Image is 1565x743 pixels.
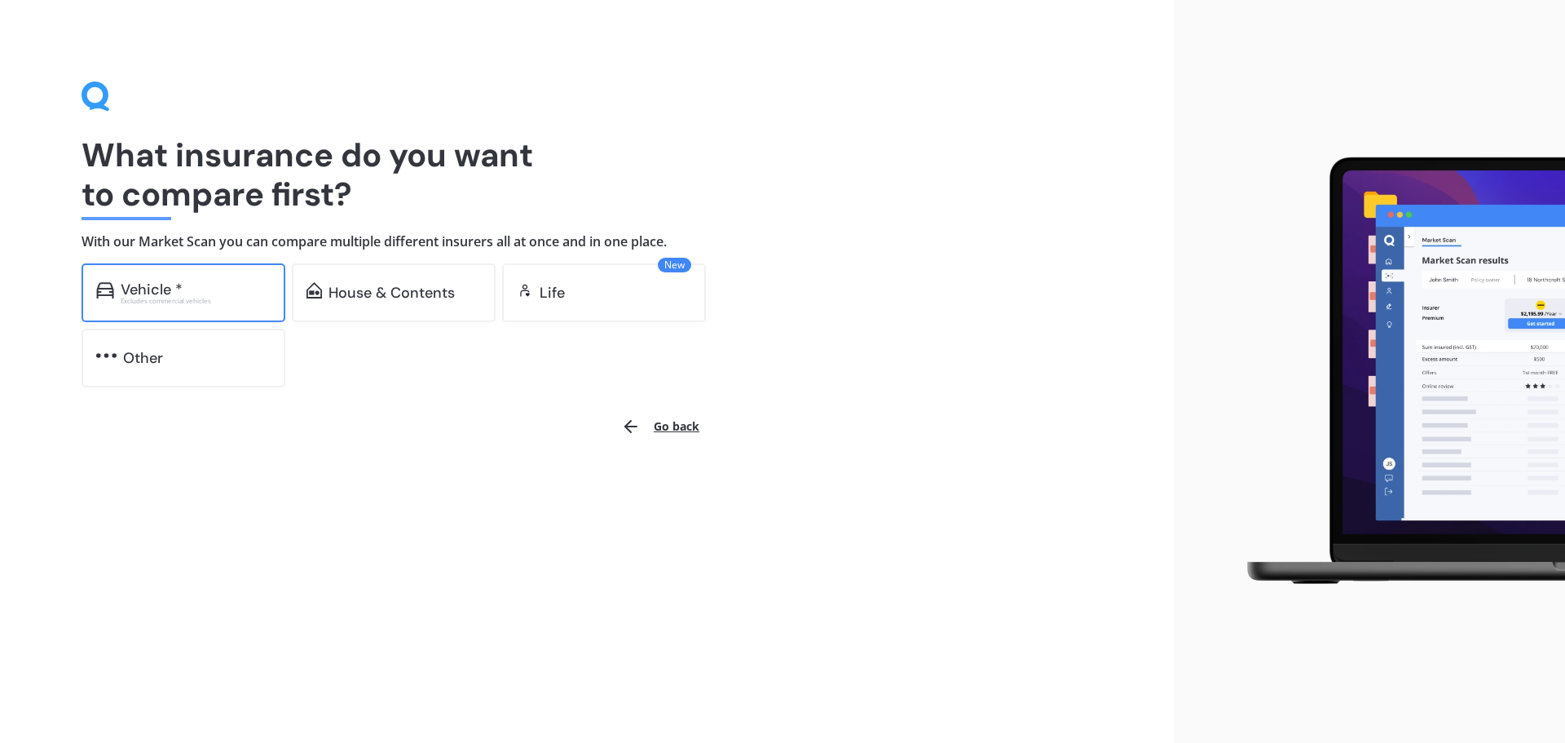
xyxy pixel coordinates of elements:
[328,285,455,301] div: House & Contents
[540,285,565,301] div: Life
[306,282,322,299] img: home-and-contents.b802091223b8502ef2dd.svg
[517,282,533,299] img: life.f720d6a2d7cdcd3ad642.svg
[658,258,691,272] span: New
[1223,148,1565,596] img: laptop.webp
[96,347,117,364] img: other.81dba5aafe580aa69f38.svg
[123,350,163,366] div: Other
[82,135,1092,214] h1: What insurance do you want to compare first?
[96,282,114,299] img: car.f15378c7a67c060ca3f3.svg
[121,281,183,298] div: Vehicle *
[611,407,709,446] button: Go back
[121,298,271,304] div: Excludes commercial vehicles
[82,233,1092,250] h4: With our Market Scan you can compare multiple different insurers all at once and in one place.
